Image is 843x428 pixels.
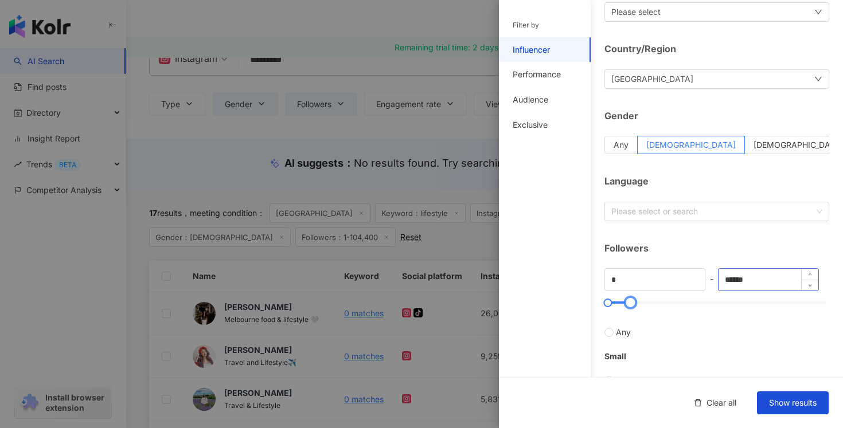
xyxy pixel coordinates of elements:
[707,398,736,407] span: Clear all
[604,175,829,187] div: Language
[513,94,548,105] div: Audience
[769,398,817,407] span: Show results
[614,140,629,150] span: Any
[705,272,718,285] span: -
[604,350,829,363] div: Small
[754,140,843,150] span: [DEMOGRAPHIC_DATA]
[801,269,818,280] span: Increase Value
[757,391,829,414] button: Show results
[616,374,665,387] span: Nano (< 10k)
[814,8,822,16] span: down
[646,140,736,150] span: [DEMOGRAPHIC_DATA]
[611,6,661,18] div: Please select
[694,399,702,407] span: delete
[513,69,561,80] div: Performance
[513,119,548,131] div: Exclusive
[604,42,829,55] div: Country/Region
[604,109,829,122] div: Gender
[801,280,818,290] span: Decrease Value
[808,284,812,288] span: down
[611,73,693,85] div: [GEOGRAPHIC_DATA]
[814,75,822,83] span: down
[682,391,748,414] button: Clear all
[513,44,550,56] div: Influencer
[604,242,829,254] div: Followers
[513,21,539,30] div: Filter by
[616,326,631,339] span: Any
[808,272,812,276] span: up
